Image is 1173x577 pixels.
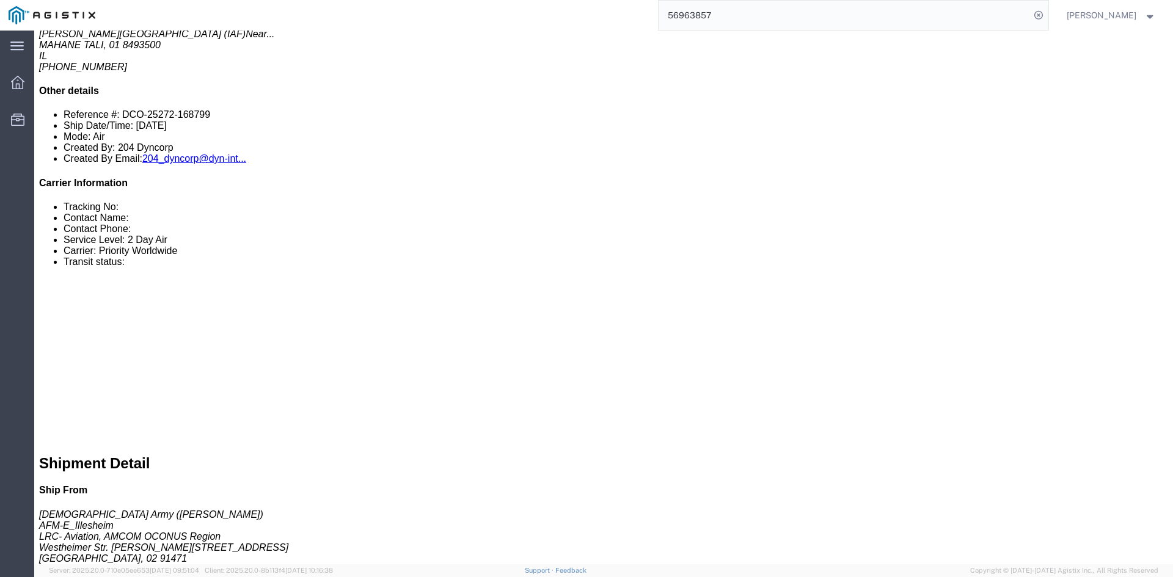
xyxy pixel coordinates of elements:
span: Hernani De Azevedo [1067,9,1136,22]
span: [DATE] 09:51:04 [150,567,199,574]
a: Support [525,567,555,574]
span: Server: 2025.20.0-710e05ee653 [49,567,199,574]
a: Feedback [555,567,586,574]
span: Copyright © [DATE]-[DATE] Agistix Inc., All Rights Reserved [970,565,1158,576]
img: logo [9,6,95,24]
iframe: FS Legacy Container [34,31,1173,564]
button: [PERSON_NAME] [1066,8,1157,23]
input: Search for shipment number, reference number [659,1,1030,30]
span: Client: 2025.20.0-8b113f4 [205,567,333,574]
span: [DATE] 10:16:38 [285,567,333,574]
